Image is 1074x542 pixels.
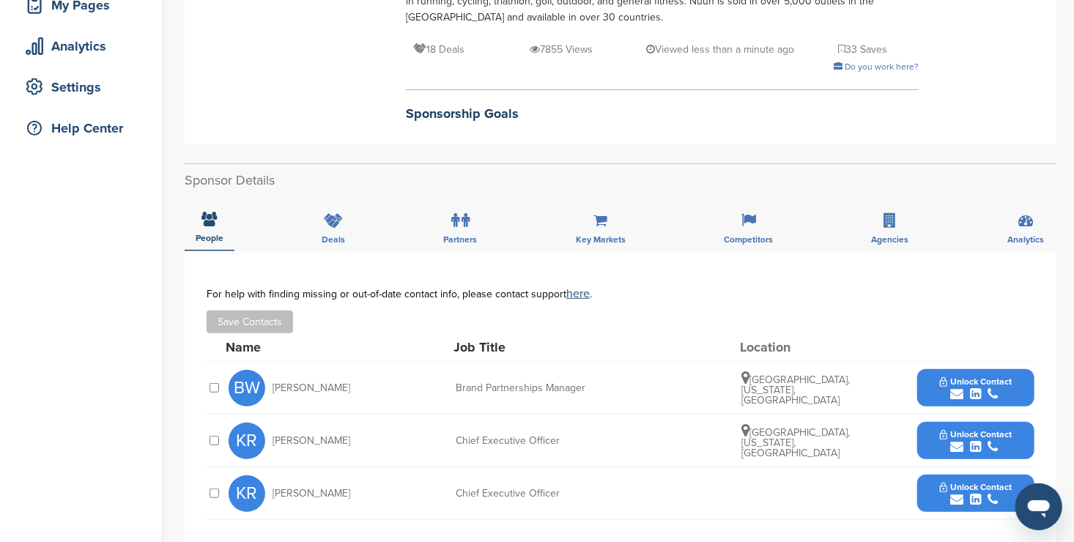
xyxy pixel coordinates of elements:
[229,475,265,512] span: KR
[322,235,345,244] span: Deals
[273,383,350,393] span: [PERSON_NAME]
[1007,235,1044,244] span: Analytics
[185,171,1056,190] h2: Sponsor Details
[576,235,626,244] span: Key Markets
[922,472,1030,516] button: Unlock Contact
[922,366,1030,410] button: Unlock Contact
[207,311,293,333] button: Save Contacts
[226,341,387,354] div: Name
[22,74,147,100] div: Settings
[838,40,887,59] p: 33 Saves
[196,234,223,242] span: People
[872,235,909,244] span: Agencies
[940,482,1012,492] span: Unlock Contact
[15,29,147,63] a: Analytics
[453,341,673,354] div: Job Title
[741,374,850,406] span: [GEOGRAPHIC_DATA], [US_STATE], [GEOGRAPHIC_DATA]
[273,436,350,446] span: [PERSON_NAME]
[15,70,147,104] a: Settings
[207,288,1034,300] div: For help with finding missing or out-of-date contact info, please contact support .
[456,383,675,393] div: Brand Partnerships Manager
[530,40,593,59] p: 7855 Views
[273,489,350,499] span: [PERSON_NAME]
[845,62,919,72] span: Do you work here?
[741,341,851,354] div: Location
[229,423,265,459] span: KR
[940,376,1012,387] span: Unlock Contact
[456,489,675,499] div: Chief Executive Officer
[940,429,1012,439] span: Unlock Contact
[566,286,590,301] a: here
[229,370,265,406] span: BW
[1015,483,1062,530] iframe: Button to launch messaging window
[444,235,478,244] span: Partners
[724,235,773,244] span: Competitors
[456,436,675,446] div: Chief Executive Officer
[22,115,147,141] div: Help Center
[406,104,919,124] h2: Sponsorship Goals
[22,33,147,59] div: Analytics
[413,40,464,59] p: 18 Deals
[741,426,850,459] span: [GEOGRAPHIC_DATA], [US_STATE], [GEOGRAPHIC_DATA]
[922,419,1030,463] button: Unlock Contact
[647,40,795,59] p: Viewed less than a minute ago
[15,111,147,145] a: Help Center
[834,62,919,72] a: Do you work here?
